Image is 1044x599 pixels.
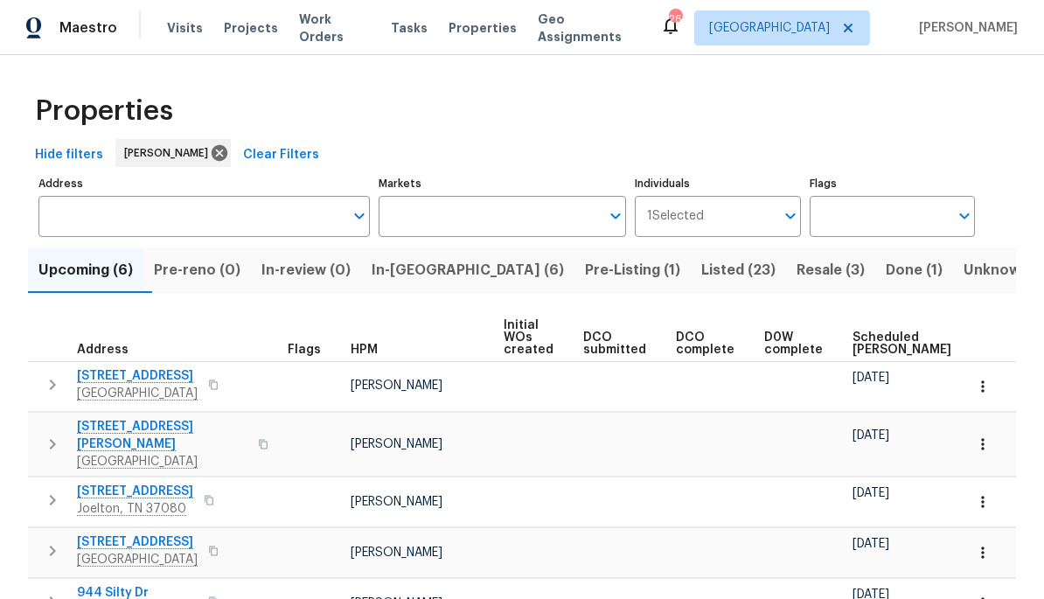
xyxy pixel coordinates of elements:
span: [PERSON_NAME] [351,380,442,392]
span: Upcoming (6) [38,258,133,282]
span: Initial WOs created [504,319,553,356]
button: Open [347,204,372,228]
span: Tasks [391,22,428,34]
span: [PERSON_NAME] [912,19,1018,37]
span: Resale (3) [797,258,865,282]
span: Address [77,344,129,356]
span: 1 Selected [647,209,704,224]
label: Markets [379,178,627,189]
span: [DATE] [853,372,889,384]
span: DCO submitted [583,331,646,356]
span: In-[GEOGRAPHIC_DATA] (6) [372,258,564,282]
span: [DATE] [853,538,889,550]
span: [PERSON_NAME] [351,438,442,450]
span: Done (1) [886,258,943,282]
span: [PERSON_NAME] [351,496,442,508]
span: Work Orders [299,10,370,45]
span: D0W complete [764,331,823,356]
span: Projects [224,19,278,37]
span: DCO complete [676,331,734,356]
label: Address [38,178,370,189]
button: Open [952,204,977,228]
span: [DATE] [853,429,889,442]
button: Hide filters [28,139,110,171]
span: Properties [35,102,173,120]
span: Pre-Listing (1) [585,258,680,282]
span: HPM [351,344,378,356]
span: Maestro [59,19,117,37]
label: Individuals [635,178,800,189]
span: Clear Filters [243,144,319,166]
span: Geo Assignments [538,10,639,45]
span: Scheduled [PERSON_NAME] [853,331,951,356]
span: Properties [449,19,517,37]
span: Pre-reno (0) [154,258,240,282]
span: [GEOGRAPHIC_DATA] [709,19,830,37]
label: Flags [810,178,975,189]
button: Open [778,204,803,228]
span: In-review (0) [261,258,351,282]
span: Hide filters [35,144,103,166]
span: Listed (23) [701,258,776,282]
span: [DATE] [853,487,889,499]
div: [PERSON_NAME] [115,139,231,167]
button: Open [603,204,628,228]
div: 26 [669,10,681,28]
span: [PERSON_NAME] [124,144,215,162]
span: Visits [167,19,203,37]
span: [PERSON_NAME] [351,547,442,559]
button: Clear Filters [236,139,326,171]
span: Flags [288,344,321,356]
